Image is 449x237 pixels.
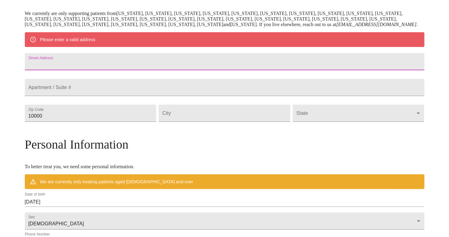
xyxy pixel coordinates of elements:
[25,11,424,27] p: We currently are only supporting patients from [US_STATE], [US_STATE], [US_STATE], [US_STATE], [U...
[25,164,424,169] p: To better treat you, we need some personal information.
[25,137,424,152] h3: Personal Information
[336,22,417,27] em: [EMAIL_ADDRESS][DOMAIN_NAME]
[40,176,193,187] div: We are currently only treating patients aged [DEMOGRAPHIC_DATA] and over
[293,105,424,122] div: ​
[40,34,96,45] div: Please enter a valid address
[25,233,50,236] label: Phone Number
[25,212,424,230] div: [DEMOGRAPHIC_DATA]
[25,193,45,196] label: Date of birth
